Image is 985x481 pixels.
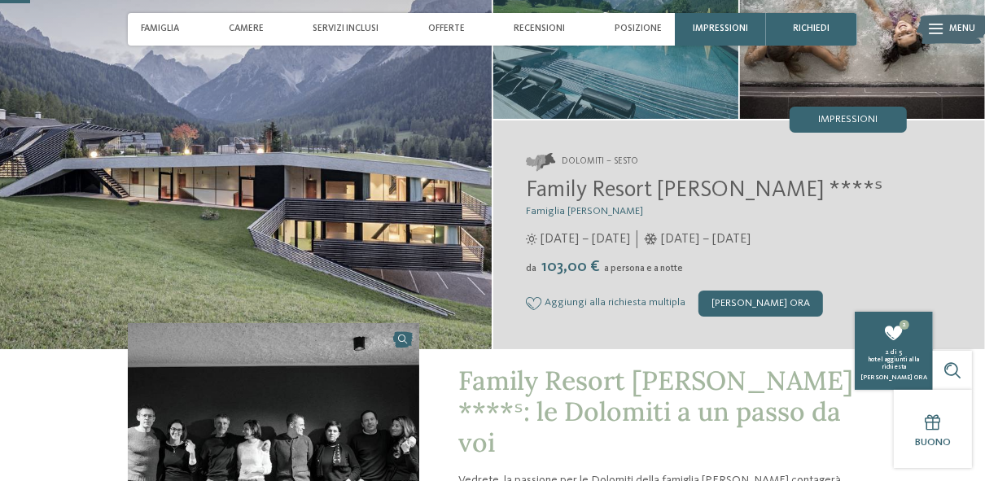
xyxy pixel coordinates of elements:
[869,356,919,370] span: hotel aggiunti alla richiesta
[541,230,630,248] span: [DATE] – [DATE]
[644,234,658,245] i: Orari d'apertura inverno
[899,349,902,356] span: 5
[313,24,379,34] span: Servizi inclusi
[794,24,830,34] span: richiedi
[819,115,878,125] span: Impressioni
[526,179,882,202] span: Family Resort [PERSON_NAME] ****ˢ
[891,349,897,356] span: di
[661,230,751,248] span: [DATE] – [DATE]
[229,24,264,34] span: Camere
[562,155,638,168] span: Dolomiti – Sesto
[615,24,662,34] span: Posizione
[141,24,179,34] span: Famiglia
[698,291,823,317] div: [PERSON_NAME] ora
[604,264,683,273] span: a persona e a notte
[514,24,565,34] span: Recensioni
[860,374,927,381] span: [PERSON_NAME] ora
[545,297,685,308] span: Aggiungi alla richiesta multipla
[458,364,853,460] span: Family Resort [PERSON_NAME] ****ˢ: le Dolomiti a un passo da voi
[915,437,951,448] span: Buono
[538,259,602,275] span: 103,00 €
[900,320,909,330] span: 2
[855,312,933,390] a: 2 2 di 5 hotel aggiunti alla richiesta [PERSON_NAME] ora
[526,206,643,216] span: Famiglia [PERSON_NAME]
[894,390,972,468] a: Buono
[526,234,537,245] i: Orari d'apertura estate
[428,24,465,34] span: Offerte
[526,264,536,273] span: da
[886,349,889,356] span: 2
[693,24,748,34] span: Impressioni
